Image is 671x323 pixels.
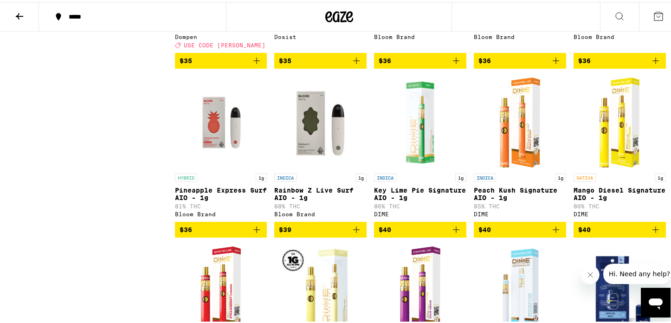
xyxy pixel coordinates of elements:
[374,220,466,236] button: Add to bag
[279,55,291,63] span: $35
[594,74,646,167] img: DIME - Mango Diesel Signature AIO - 1g
[279,224,291,232] span: $39
[379,55,391,63] span: $36
[494,74,546,167] img: DIME - Peach Kush Signature AIO - 1g
[374,201,466,207] p: 86% THC
[355,172,367,180] p: 1g
[180,55,192,63] span: $35
[374,172,396,180] p: INDICA
[175,185,267,200] p: Pineapple Express Surf AIO - 1g
[175,32,267,38] div: Dompen
[478,55,491,63] span: $36
[455,172,466,180] p: 1g
[180,224,192,232] span: $36
[374,74,466,220] a: Open page for Key Lime Pie Signature AIO - 1g from DIME
[581,264,600,282] iframe: Close message
[374,74,466,167] img: DIME - Key Lime Pie Signature AIO - 1g
[574,32,666,38] div: Bloom Brand
[374,51,466,67] button: Add to bag
[574,185,666,200] p: Mango Diesel Signature AIO - 1g
[474,74,566,220] a: Open page for Peach Kush Signature AIO - 1g from DIME
[175,74,267,220] a: Open page for Pineapple Express Surf AIO - 1g from Bloom Brand
[256,172,267,180] p: 1g
[274,32,367,38] div: Dosist
[274,74,367,220] a: Open page for Rainbow Z Live Surf AIO - 1g from Bloom Brand
[574,74,666,220] a: Open page for Mango Diesel Signature AIO - 1g from DIME
[175,220,267,236] button: Add to bag
[274,172,297,180] p: INDICA
[578,55,591,63] span: $36
[175,74,267,167] img: Bloom Brand - Pineapple Express Surf AIO - 1g
[574,209,666,215] div: DIME
[474,32,566,38] div: Bloom Brand
[274,51,367,67] button: Add to bag
[274,209,367,215] div: Bloom Brand
[474,209,566,215] div: DIME
[474,51,566,67] button: Add to bag
[374,209,466,215] div: DIME
[603,262,671,282] iframe: Message from company
[184,40,265,46] span: USE CODE [PERSON_NAME]
[478,224,491,232] span: $40
[641,286,671,316] iframe: Button to launch messaging window
[274,220,367,236] button: Add to bag
[274,74,367,167] img: Bloom Brand - Rainbow Z Live Surf AIO - 1g
[474,201,566,207] p: 85% THC
[175,172,197,180] p: HYBRID
[379,224,391,232] span: $40
[175,209,267,215] div: Bloom Brand
[578,224,591,232] span: $40
[574,51,666,67] button: Add to bag
[474,172,496,180] p: INDICA
[274,185,367,200] p: Rainbow Z Live Surf AIO - 1g
[175,201,267,207] p: 81% THC
[574,201,666,207] p: 86% THC
[374,185,466,200] p: Key Lime Pie Signature AIO - 1g
[574,220,666,236] button: Add to bag
[574,172,596,180] p: SATIVA
[474,220,566,236] button: Add to bag
[555,172,566,180] p: 1g
[175,51,267,67] button: Add to bag
[274,201,367,207] p: 88% THC
[655,172,666,180] p: 1g
[474,185,566,200] p: Peach Kush Signature AIO - 1g
[374,32,466,38] div: Bloom Brand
